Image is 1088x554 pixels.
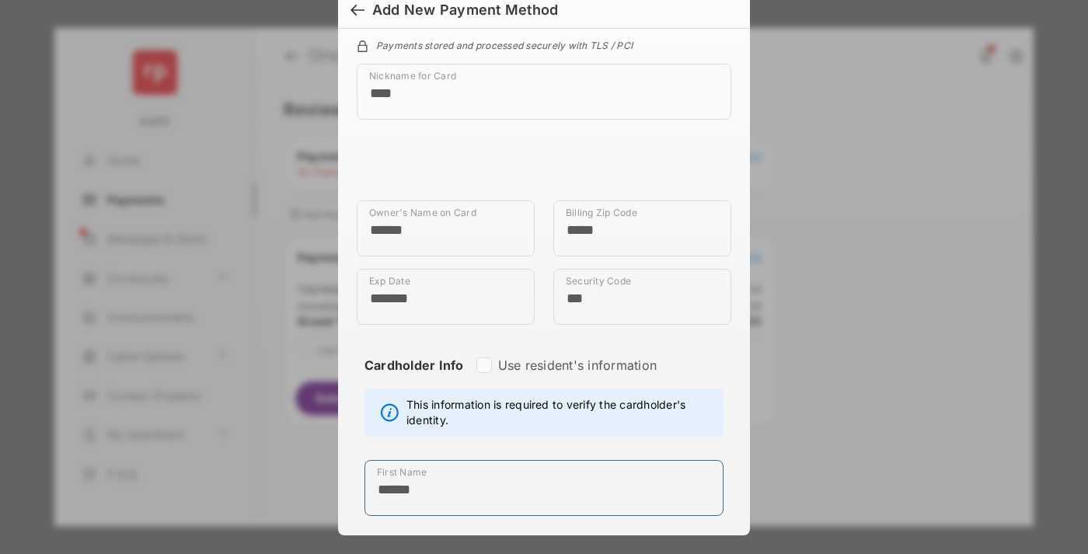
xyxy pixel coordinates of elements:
label: Use resident's information [498,357,657,373]
div: Payments stored and processed securely with TLS / PCI [357,37,731,51]
div: Add New Payment Method [372,2,558,19]
strong: Cardholder Info [364,357,464,401]
iframe: Credit card field [357,132,731,200]
span: This information is required to verify the cardholder's identity. [406,397,715,428]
